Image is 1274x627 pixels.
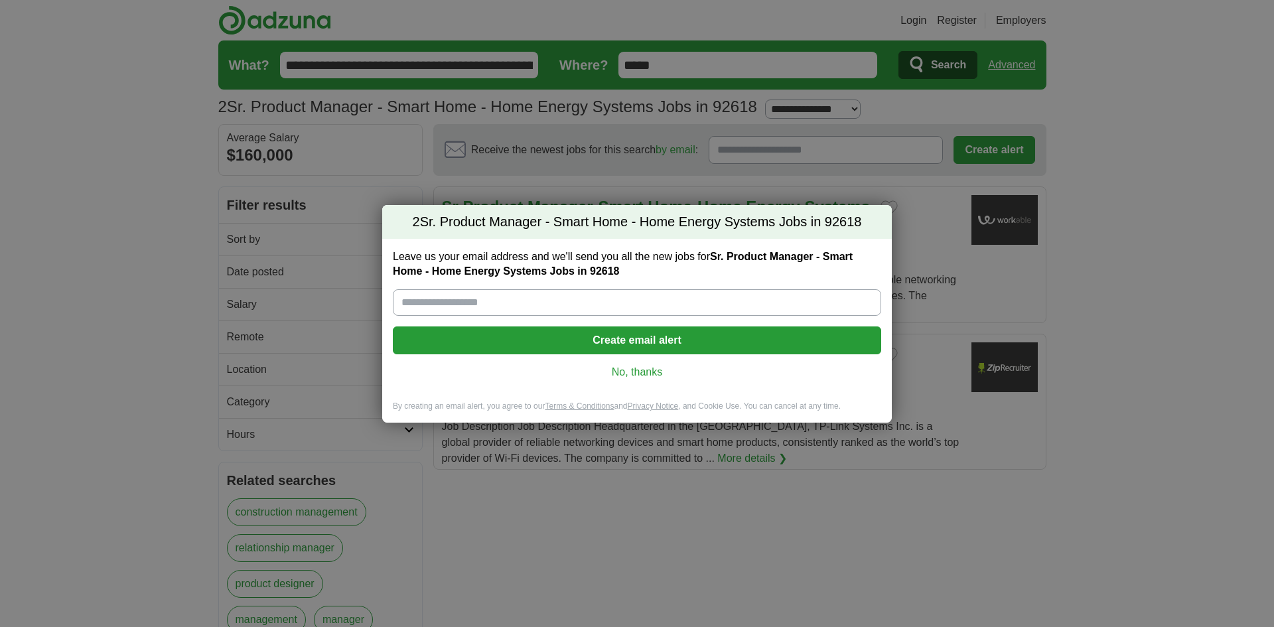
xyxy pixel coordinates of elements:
[382,401,892,423] div: By creating an email alert, you agree to our and , and Cookie Use. You can cancel at any time.
[403,365,871,380] a: No, thanks
[545,401,614,411] a: Terms & Conditions
[628,401,679,411] a: Privacy Notice
[382,205,892,240] h2: Sr. Product Manager - Smart Home - Home Energy Systems Jobs in 92618
[393,326,881,354] button: Create email alert
[393,249,881,279] label: Leave us your email address and we'll send you all the new jobs for
[413,213,420,232] span: 2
